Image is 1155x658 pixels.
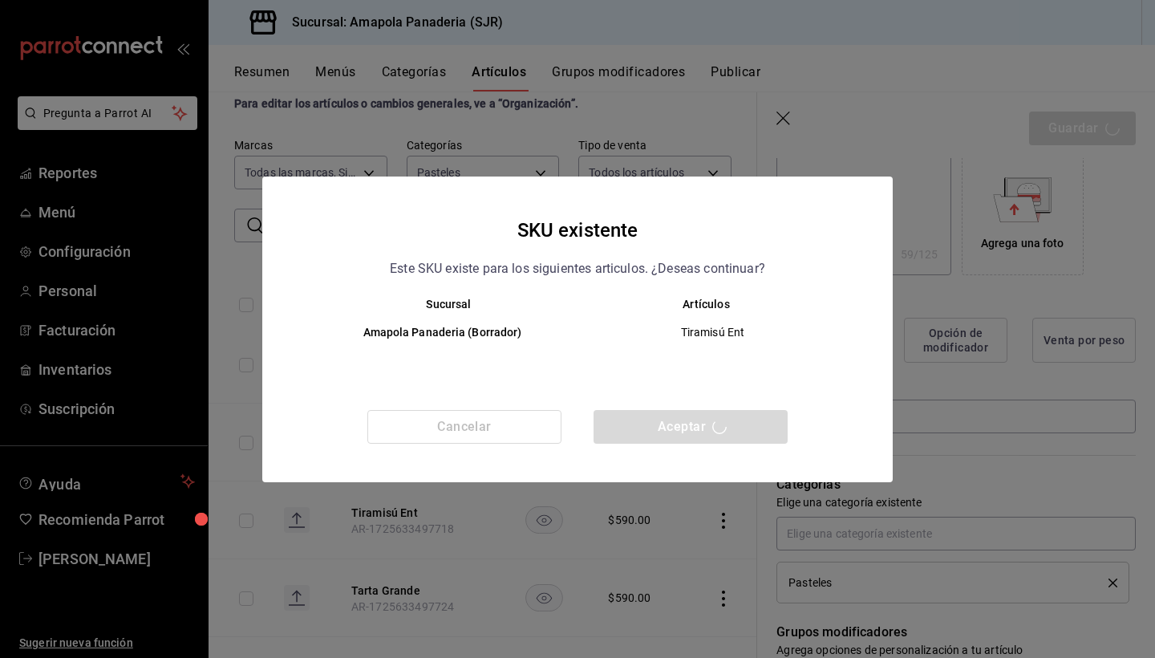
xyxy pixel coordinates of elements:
[517,215,638,246] h4: SKU existente
[320,324,565,342] h6: Amapola Panaderia (Borrador)
[591,324,834,340] span: Tiramisú Ent
[294,298,577,311] th: Sucursal
[390,258,765,279] p: Este SKU existe para los siguientes articulos. ¿Deseas continuar?
[577,298,861,311] th: Artículos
